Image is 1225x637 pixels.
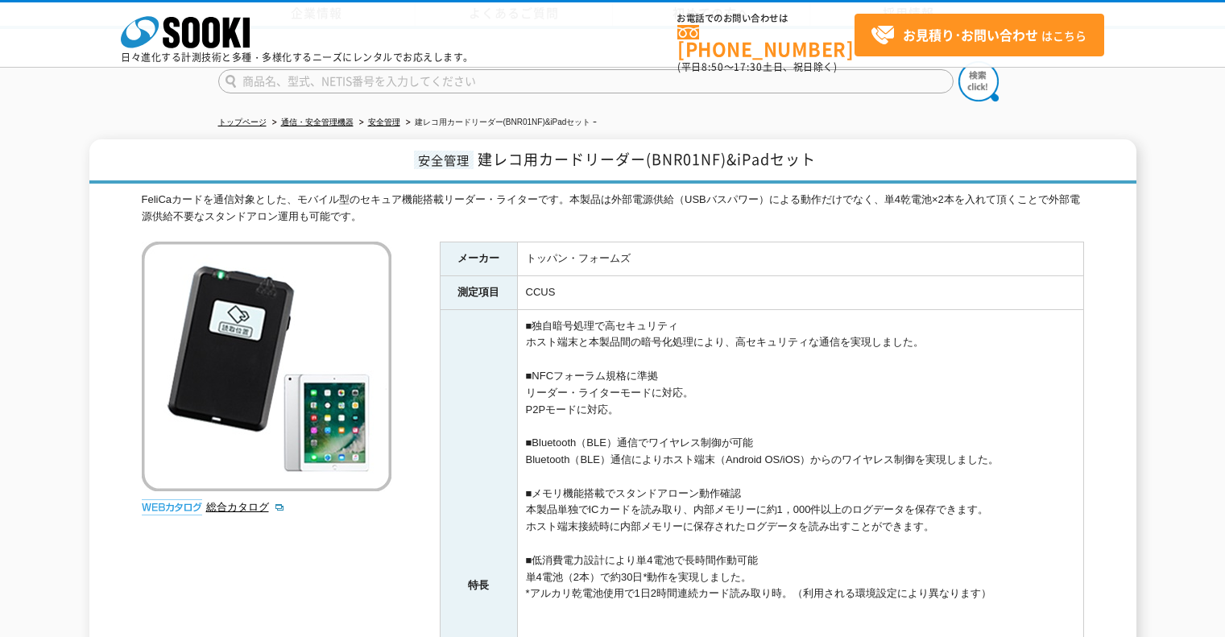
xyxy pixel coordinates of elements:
[440,275,517,309] th: 測定項目
[121,52,474,62] p: 日々進化する計測技術と多種・多様化するニーズにレンタルでお応えします。
[677,25,855,58] a: [PHONE_NUMBER]
[281,118,354,126] a: 通信・安全管理機器
[734,60,763,74] span: 17:30
[218,69,954,93] input: 商品名、型式、NETIS番号を入力してください
[368,118,400,126] a: 安全管理
[478,148,816,170] span: 建レコ用カードリーダー(BNR01NF)&iPadセット
[701,60,724,74] span: 8:50
[903,25,1038,44] strong: お見積り･お問い合わせ
[517,275,1083,309] td: CCUS
[677,60,837,74] span: (平日 ～ 土日、祝日除く)
[958,61,999,101] img: btn_search.png
[440,242,517,275] th: メーカー
[218,118,267,126] a: トップページ
[677,14,855,23] span: お電話でのお問い合わせは
[414,151,474,169] span: 安全管理
[871,23,1086,48] span: はこちら
[517,242,1083,275] td: トッパン・フォームズ
[206,501,285,513] a: 総合カタログ
[142,192,1084,225] div: FeliCaカードを通信対象とした、モバイル型のセキュア機能搭載リーダー・ライターです。本製品は外部電源供給（USBバスパワー）による動作だけでなく、単4乾電池×2本を入れて頂くことで外部電源供...
[403,114,598,131] li: 建レコ用カードリーダー(BNR01NF)&iPadセット ｰ
[142,499,202,515] img: webカタログ
[855,14,1104,56] a: お見積り･お問い合わせはこちら
[142,242,391,491] img: 建レコ用カードリーダー(BNR01NF)&iPadセット ｰ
